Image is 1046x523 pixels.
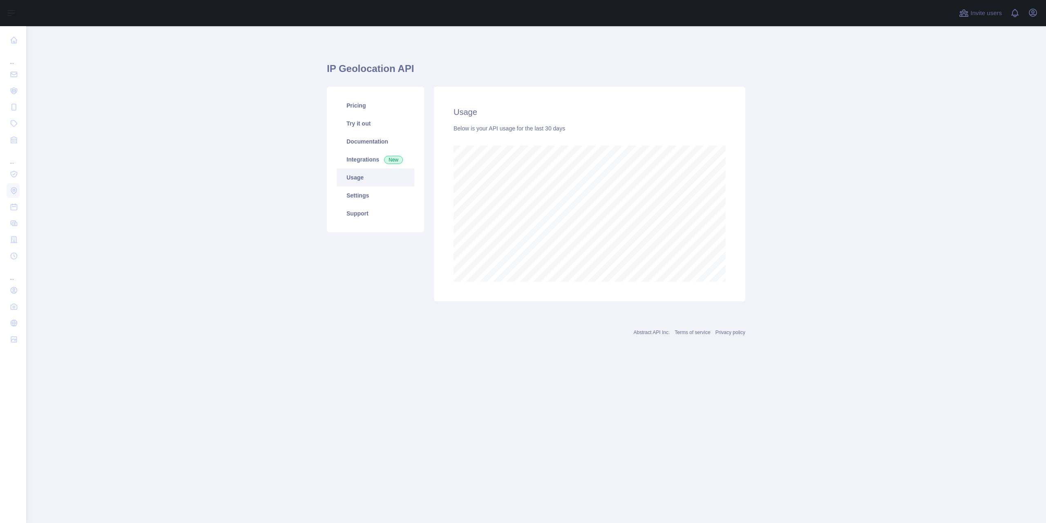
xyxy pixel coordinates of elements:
a: Support [337,204,414,222]
a: Usage [337,168,414,186]
h2: Usage [454,106,726,118]
a: Pricing [337,97,414,114]
span: Invite users [970,9,1002,18]
div: Below is your API usage for the last 30 days [454,124,726,132]
a: Integrations New [337,150,414,168]
span: New [384,156,403,164]
button: Invite users [957,7,1004,20]
h1: IP Geolocation API [327,62,745,82]
a: Try it out [337,114,414,132]
a: Terms of service [675,330,710,335]
div: ... [7,149,20,165]
a: Privacy policy [715,330,745,335]
div: ... [7,265,20,281]
a: Documentation [337,132,414,150]
a: Abstract API Inc. [634,330,670,335]
a: Settings [337,186,414,204]
div: ... [7,49,20,65]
